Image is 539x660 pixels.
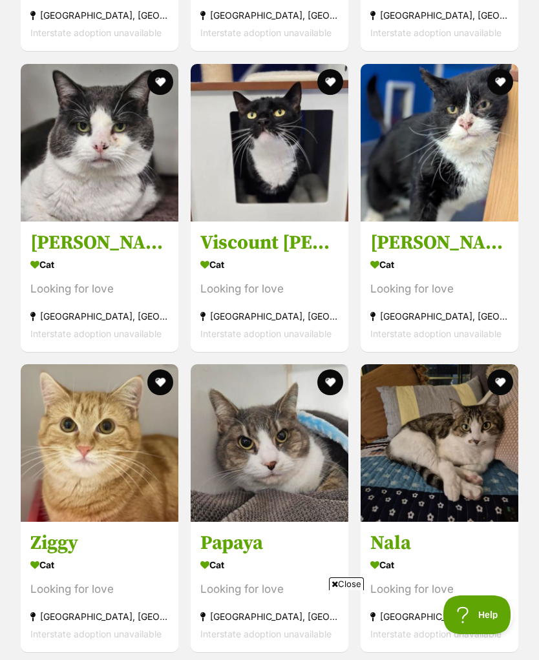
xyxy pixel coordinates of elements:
[30,531,169,556] h3: Ziggy
[21,64,178,222] img: Sam
[487,69,513,95] button: favourite
[361,221,518,352] a: [PERSON_NAME] Jnr Cat Looking for love [GEOGRAPHIC_DATA], [GEOGRAPHIC_DATA] Interstate adoption u...
[30,28,162,39] span: Interstate adoption unavailable
[200,231,339,255] h3: Viscount [PERSON_NAME]
[191,364,348,522] img: Papaya
[191,64,348,222] img: Viscount Vladimir Von Trap
[30,7,169,25] div: [GEOGRAPHIC_DATA], [GEOGRAPHIC_DATA]
[30,328,162,339] span: Interstate adoption unavailable
[200,328,332,339] span: Interstate adoption unavailable
[329,577,364,590] span: Close
[317,69,343,95] button: favourite
[30,629,162,640] span: Interstate adoption unavailable
[200,581,339,599] div: Looking for love
[200,556,339,575] div: Cat
[443,595,513,634] iframe: Help Scout Beacon - Open
[361,64,518,222] img: Bowser Bruiser Jnr
[30,280,169,298] div: Looking for love
[191,221,348,352] a: Viscount [PERSON_NAME] Cat Looking for love [GEOGRAPHIC_DATA], [GEOGRAPHIC_DATA] Interstate adopt...
[370,328,502,339] span: Interstate adoption unavailable
[21,221,178,352] a: [PERSON_NAME] Cat Looking for love [GEOGRAPHIC_DATA], [GEOGRAPHIC_DATA] Interstate adoption unava...
[200,531,339,556] h3: Papaya
[147,369,173,395] button: favourite
[487,369,513,395] button: favourite
[317,369,343,395] button: favourite
[370,231,509,255] h3: [PERSON_NAME] Jnr
[30,608,169,626] div: [GEOGRAPHIC_DATA], [GEOGRAPHIC_DATA]
[370,581,509,599] div: Looking for love
[361,522,518,653] a: Nala Cat Looking for love [GEOGRAPHIC_DATA], [GEOGRAPHIC_DATA] Interstate adoption unavailable fa...
[361,364,518,522] img: Nala
[191,522,348,653] a: Papaya Cat Looking for love [GEOGRAPHIC_DATA], [GEOGRAPHIC_DATA] Interstate adoption unavailable ...
[30,581,169,599] div: Looking for love
[34,595,505,654] iframe: Advertisement
[370,307,509,325] div: [GEOGRAPHIC_DATA], [GEOGRAPHIC_DATA]
[200,255,339,274] div: Cat
[200,280,339,298] div: Looking for love
[21,522,178,653] a: Ziggy Cat Looking for love [GEOGRAPHIC_DATA], [GEOGRAPHIC_DATA] Interstate adoption unavailable f...
[30,255,169,274] div: Cat
[147,69,173,95] button: favourite
[370,28,502,39] span: Interstate adoption unavailable
[30,307,169,325] div: [GEOGRAPHIC_DATA], [GEOGRAPHIC_DATA]
[370,7,509,25] div: [GEOGRAPHIC_DATA], [GEOGRAPHIC_DATA]
[30,556,169,575] div: Cat
[370,531,509,556] h3: Nala
[30,231,169,255] h3: [PERSON_NAME]
[200,7,339,25] div: [GEOGRAPHIC_DATA], [GEOGRAPHIC_DATA]
[370,280,509,298] div: Looking for love
[200,307,339,325] div: [GEOGRAPHIC_DATA], [GEOGRAPHIC_DATA]
[21,364,178,522] img: Ziggy
[370,556,509,575] div: Cat
[200,28,332,39] span: Interstate adoption unavailable
[370,255,509,274] div: Cat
